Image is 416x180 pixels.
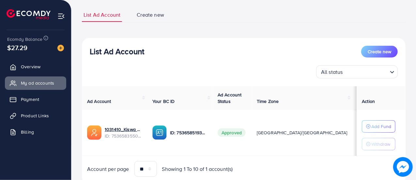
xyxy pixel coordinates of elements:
[361,46,398,57] button: Create new
[137,11,164,19] span: Create new
[57,45,64,51] img: image
[87,98,111,105] span: Ad Account
[152,98,175,105] span: Your BC ID
[218,128,246,137] span: Approved
[368,48,391,55] span: Create new
[362,120,395,133] button: Add Fund
[320,67,344,77] span: All status
[5,60,66,73] a: Overview
[162,165,233,173] span: Showing 1 To 10 of 1 account(s)
[21,80,54,86] span: My ad accounts
[84,11,120,19] span: List Ad Account
[105,133,142,139] span: ID: 7536583550030675986
[5,109,66,122] a: Product Links
[362,98,375,105] span: Action
[21,112,49,119] span: Product Links
[5,125,66,139] a: Billing
[57,12,65,20] img: menu
[105,126,142,139] div: <span class='underline'>1031410_Kiswa Add Acc_1754748063745</span></br>7536583550030675986
[21,63,40,70] span: Overview
[345,66,387,77] input: Search for option
[87,125,101,140] img: ic-ads-acc.e4c84228.svg
[5,93,66,106] a: Payment
[105,126,142,133] a: 1031410_Kiswa Add Acc_1754748063745
[7,43,27,52] span: $27.29
[362,138,395,150] button: Withdraw
[371,123,391,130] p: Add Fund
[21,96,39,103] span: Payment
[257,129,347,136] span: [GEOGRAPHIC_DATA]/[GEOGRAPHIC_DATA]
[7,36,42,42] span: Ecomdy Balance
[316,65,398,78] div: Search for option
[170,129,207,137] p: ID: 7536585193306914833
[257,98,279,105] span: Time Zone
[218,91,242,105] span: Ad Account Status
[371,140,390,148] p: Withdraw
[90,47,144,56] h3: List Ad Account
[5,76,66,90] a: My ad accounts
[152,125,167,140] img: ic-ba-acc.ded83a64.svg
[393,157,413,177] img: image
[87,165,129,173] span: Account per page
[7,9,51,19] img: logo
[21,129,34,135] span: Billing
